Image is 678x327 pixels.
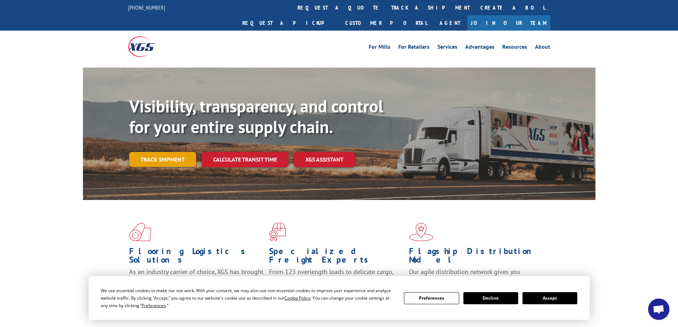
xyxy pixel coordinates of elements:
div: Open chat [648,299,669,320]
span: Our agile distribution network gives you nationwide inventory management on demand. [409,268,540,284]
a: Join Our Team [467,15,550,31]
a: For Mills [369,44,390,52]
h1: Specialized Freight Experts [269,247,404,268]
a: Request a pickup [237,15,340,31]
img: xgs-icon-focused-on-flooring-red [269,223,286,241]
p: From 123 overlength loads to delicate cargo, our experienced staff knows the best way to move you... [269,268,404,299]
a: About [535,44,550,52]
img: xgs-icon-total-supply-chain-intelligence-red [129,223,151,241]
button: Preferences [404,292,459,304]
a: Track shipment [129,152,196,167]
button: Decline [463,292,518,304]
h1: Flooring Logistics Solutions [129,247,264,268]
a: For Retailers [398,44,430,52]
a: Customer Portal [340,15,432,31]
span: Preferences [142,302,166,308]
div: We use essential cookies to make our site work. With your consent, we may also use non-essential ... [101,287,395,309]
a: XGS ASSISTANT [294,152,355,167]
div: Cookie Consent Prompt [89,276,590,320]
a: Agent [432,15,467,31]
span: Cookie Policy [284,295,310,301]
a: Calculate transit time [202,152,288,167]
h1: Flagship Distribution Model [409,247,543,268]
b: Visibility, transparency, and control for your entire supply chain. [129,95,383,138]
a: Resources [502,44,527,52]
a: [PHONE_NUMBER] [128,4,165,11]
span: As an industry carrier of choice, XGS has brought innovation and dedication to flooring logistics... [129,268,263,293]
button: Accept [522,292,577,304]
a: Services [437,44,457,52]
img: xgs-icon-flagship-distribution-model-red [409,223,433,241]
a: Advantages [465,44,494,52]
